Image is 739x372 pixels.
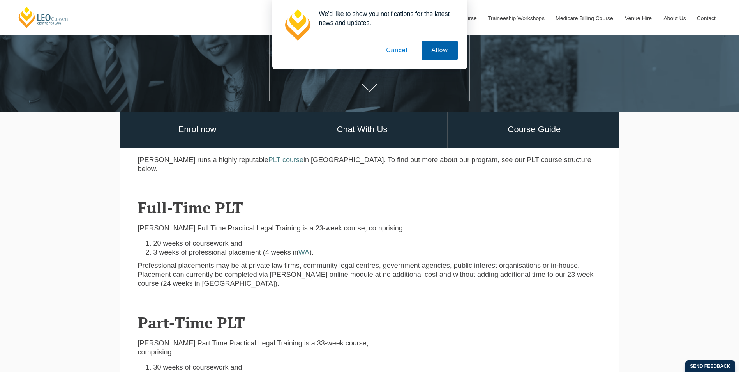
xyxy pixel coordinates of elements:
[138,156,601,174] p: [PERSON_NAME] runs a highly reputable in [GEOGRAPHIC_DATA]. To find out more about our program, s...
[138,339,404,357] p: [PERSON_NAME] Part Time Practical Legal Training is a 33-week course, comprising:
[422,41,457,60] button: Allow
[138,261,601,289] p: Professional placements may be at private law firms, community legal centres, government agencies...
[153,363,404,372] li: 30 weeks of coursework and
[118,112,277,148] a: Enrol now
[268,156,303,164] a: PLT course
[153,239,601,248] li: 20 weeks of coursework and
[376,41,417,60] button: Cancel
[298,248,309,256] a: WA
[138,224,601,233] p: [PERSON_NAME] Full Time Practical Legal Training is a 23-week course, comprising:
[313,9,458,27] div: We'd like to show you notifications for the latest news and updates.
[153,248,601,257] li: 3 weeks of professional placement (4 weeks in ).
[138,199,601,216] h2: Full-Time PLT
[448,112,621,148] a: Course Guide
[138,314,601,331] h2: Part-Time PLT
[277,112,448,148] a: Chat With Us
[282,9,313,41] img: notification icon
